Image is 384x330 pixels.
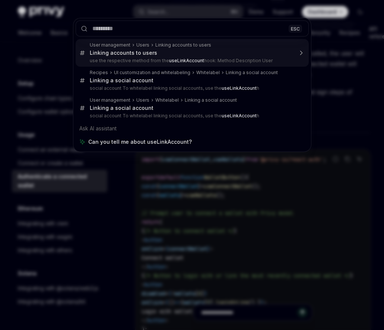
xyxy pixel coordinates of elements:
div: Whitelabel [155,97,179,103]
div: Linking accounts to users [155,42,211,48]
div: Whitelabel [196,70,220,76]
div: Linking accounts to users [90,50,157,56]
b: useLinkAccount [222,113,257,118]
div: Users [136,42,149,48]
p: use the respective method from the hook: Method Description User [90,58,293,64]
div: User management [90,42,130,48]
div: Ask AI assistant [76,122,309,135]
p: social account To whitelabel linking social accounts, use the h [90,113,293,119]
div: User management [90,97,130,103]
div: ESC [289,25,302,32]
div: Linking a social account [226,70,278,76]
div: Recipes [90,70,108,76]
div: Users [136,97,149,103]
div: UI customization and whitelabeling [114,70,190,76]
span: Can you tell me about useLinkAccount? [88,138,192,146]
b: useLinkAccount [222,85,257,91]
p: social account To whitelabel linking social accounts, use the h [90,85,293,91]
div: Linking a social account [90,77,153,84]
b: useLinkAccount [169,58,204,63]
div: Linking a social account [90,105,153,111]
div: Linking a social account [185,97,237,103]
